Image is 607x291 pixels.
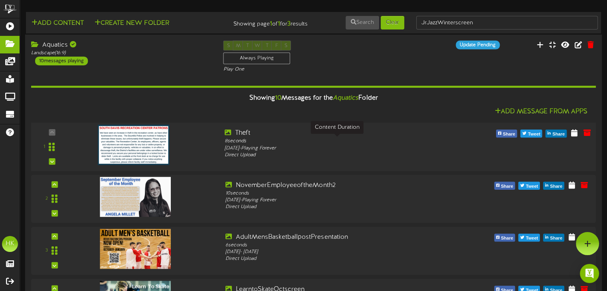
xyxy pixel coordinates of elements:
button: Share [546,130,567,138]
div: HK [2,236,18,252]
button: Share [543,234,564,242]
button: Clear [381,16,404,29]
button: Share [496,130,517,138]
div: Direct Upload [224,152,450,159]
span: Share [548,234,564,243]
div: NovemberEmployeeoftheMonth2 [225,181,449,190]
span: Share [499,182,515,191]
span: Share [499,234,515,243]
div: Update Pending [456,41,500,49]
span: Tweet [524,182,540,191]
div: Direct Upload [225,204,449,210]
button: Create New Folder [92,18,172,28]
button: Tweet [518,182,540,190]
div: Open Intercom Messenger [580,264,599,283]
button: Share [543,182,564,190]
div: Play One [223,66,404,73]
div: Aquatics [31,41,212,50]
div: Landscape ( 16:9 ) [31,50,212,57]
div: Always Playing [223,53,291,64]
button: Add Message From Apps [492,107,590,117]
button: Tweet [520,130,542,138]
span: Tweet [524,234,540,243]
div: Direct Upload [225,256,449,262]
div: [DATE] - Playing Forever [225,197,449,204]
span: Tweet [526,130,542,139]
strong: 3 [287,20,291,28]
span: Share [551,130,566,139]
div: 10 seconds [225,190,449,197]
input: -- Search Folders by Name -- [416,16,598,29]
button: Share [494,182,515,190]
div: AdultMensBasketballpostPresentation [225,233,449,242]
i: Aquatics [333,94,358,102]
div: 6 seconds [225,242,449,249]
img: a9555116-c918-487e-b2f3-d82bcad4bd00.png [98,125,170,165]
button: Search [346,16,379,29]
button: Add Content [29,18,86,28]
div: 10 messages playing [35,57,88,65]
div: [DATE] - [DATE] [225,249,449,256]
div: Showing page of for results [217,15,314,29]
div: 8 seconds [224,138,450,145]
strong: 1 [278,20,280,28]
strong: 1 [270,20,272,28]
img: 63617376-2e91-4106-9841-3a6998b035e5.png [100,229,171,269]
span: 10 [275,94,281,102]
button: Share [494,234,515,242]
span: Share [548,182,564,191]
div: Showing Messages for the Folder [25,90,602,107]
div: [DATE] - Playing Forever [224,145,450,151]
span: Share [501,130,517,139]
div: Theft [224,129,450,138]
button: Tweet [518,234,540,242]
img: 087164f3-c68b-4d44-9e14-5e4c0d921c84.png [100,177,171,217]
